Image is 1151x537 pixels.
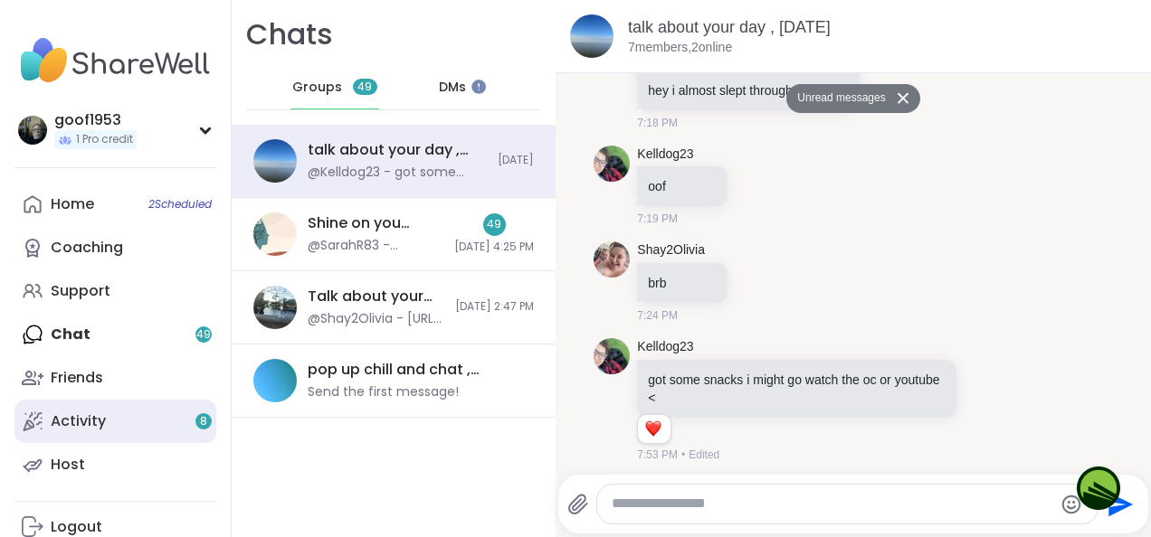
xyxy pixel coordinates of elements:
[14,269,216,313] a: Support
[308,213,443,233] div: Shine on you Crazy Diamond!, [DATE]
[483,213,506,236] div: 49
[76,132,133,147] span: 1 Pro credit
[638,415,670,444] div: Reaction list
[786,84,890,113] button: Unread messages
[648,177,717,195] p: oof
[308,140,487,160] div: talk about your day , [DATE]
[637,307,678,324] span: 7:24 PM
[637,241,705,259] a: Shay2Olivia
[637,447,678,463] span: 7:53 PM
[1061,494,1082,515] button: Emoji picker
[14,356,216,400] a: Friends
[471,80,486,94] iframe: Spotlight
[51,517,102,537] div: Logout
[689,447,719,463] span: Edited
[51,455,85,475] div: Host
[51,411,106,431] div: Activity
[308,383,459,401] div: Send the first message!
[54,110,137,130] div: goof1953
[643,422,662,437] button: Reactions: love
[253,359,297,402] img: pop up chill and chat , Sep 11
[612,495,1052,513] textarea: Type your message
[14,443,216,486] a: Host
[439,79,466,97] span: DMs
[648,371,946,407] p: got some snacks i might go watch the oc or youtube <
[51,281,110,301] div: Support
[455,299,534,315] span: [DATE] 2:47 PM
[628,18,831,36] a: talk about your day , [DATE]
[14,183,216,226] a: Home2Scheduled
[308,287,444,306] div: Talk about your day , [DATE]
[648,81,849,99] p: hey i almost slept through my group
[14,400,216,443] a: Activity8
[51,368,103,388] div: Friends
[18,116,47,145] img: goof1953
[14,226,216,269] a: Coaching
[637,211,678,227] span: 7:19 PM
[628,39,732,57] p: 7 members, 2 online
[648,274,717,292] p: brb
[357,80,372,95] span: 49
[292,79,342,97] span: Groups
[253,286,297,329] img: Talk about your day , Sep 06
[246,14,333,55] h1: Chats
[308,237,443,255] div: @SarahR83 - @Dom_F I'll see you in your next session lol
[51,194,94,214] div: Home
[681,447,685,463] span: •
[454,240,534,255] span: [DATE] 4:25 PM
[308,164,487,182] div: @Kelldog23 - got some snacks i might go watch the oc or youtube <
[570,14,614,58] img: talk about your day , Sep 09
[308,360,523,380] div: pop up chill and chat , [DATE]
[253,139,297,183] img: talk about your day , Sep 09
[308,310,444,328] div: @Shay2Olivia - [URL][DOMAIN_NAME]
[637,146,693,164] a: Kelldog23
[637,338,693,356] a: Kelldog23
[148,197,212,212] span: 2 Scheduled
[637,115,678,131] span: 7:18 PM
[253,212,297,256] img: Shine on you Crazy Diamond!, Sep 07
[14,29,216,92] img: ShareWell Nav Logo
[498,153,534,168] span: [DATE]
[594,146,630,182] img: https://sharewell-space-live.sfo3.digitaloceanspaces.com/user-generated/f837f3be-89e4-4695-8841-a...
[200,414,207,429] span: 8
[594,241,630,278] img: https://sharewell-space-live.sfo3.digitaloceanspaces.com/user-generated/52607e91-69e1-4ca7-b65e-3...
[594,338,630,374] img: https://sharewell-space-live.sfo3.digitaloceanspaces.com/user-generated/f837f3be-89e4-4695-8841-a...
[51,238,123,258] div: Coaching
